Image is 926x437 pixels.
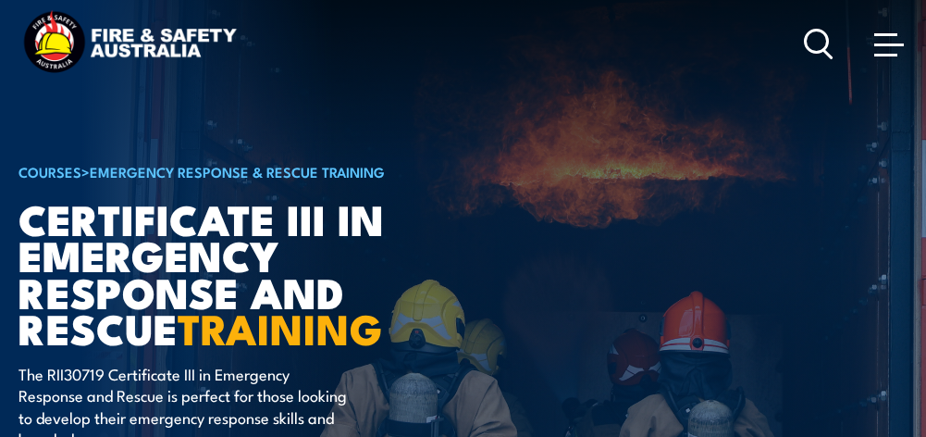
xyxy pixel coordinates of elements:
strong: TRAINING [178,295,383,359]
a: Emergency Response & Rescue Training [90,161,385,181]
a: COURSES [19,161,81,181]
h6: > [19,160,475,182]
h1: Certificate III in Emergency Response and Rescue [19,200,475,345]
